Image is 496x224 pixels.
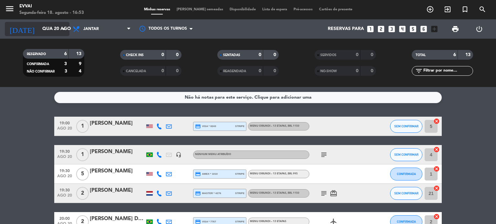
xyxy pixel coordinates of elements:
i: subject [320,190,328,197]
span: CONFIRMADA [397,172,416,176]
span: NÃO CONFIRMAR [27,70,55,73]
i: looks_6 [419,25,428,33]
i: looks_4 [398,25,407,33]
span: Disponibilidade [226,8,259,11]
button: SEM CONFIRMAR [390,148,422,161]
div: [PERSON_NAME] [90,167,145,175]
i: looks_two [377,25,385,33]
strong: 13 [76,52,83,56]
div: [PERSON_NAME] Damasceno [90,215,145,223]
span: Lista de espera [259,8,290,11]
span: stripe [235,172,244,176]
i: looks_one [366,25,375,33]
span: amex * 1010 [195,171,218,177]
i: [DATE] [5,22,39,36]
i: credit_card [195,123,201,129]
span: CONFIRMADA [397,220,416,223]
strong: 0 [259,53,261,57]
span: ago 20 [57,174,73,181]
span: SEM CONFIRMAR [394,191,418,195]
span: 1 [76,148,89,161]
span: CHECK INS [126,54,144,57]
span: REAGENDADA [223,70,246,73]
span: SENTADAS [223,54,240,57]
strong: 6 [64,52,67,56]
span: NO-SHOW [320,70,337,73]
strong: 0 [356,69,358,73]
i: menu [5,4,15,14]
i: cancel [433,118,440,124]
strong: 4 [79,69,83,73]
i: card_giftcard [330,190,337,197]
div: Evvai [19,3,84,10]
i: power_settings_new [475,25,483,33]
span: SEM CONFIRMAR [394,124,418,128]
button: CONFIRMADA [390,168,422,180]
button: menu [5,4,15,16]
span: TOTAL [416,54,426,57]
div: [PERSON_NAME] [90,148,145,156]
span: , BRL 1150 [286,125,299,127]
span: , BRL 995 [286,172,298,175]
strong: 0 [371,53,375,57]
span: 19:30 [57,186,73,193]
span: ago 20 [57,126,73,134]
span: Menu Oriundi – 13 etapas [250,172,298,175]
strong: 13 [465,53,472,57]
span: stripe [235,124,244,128]
i: cancel [433,185,440,191]
i: looks_5 [409,25,417,33]
strong: 0 [176,53,180,57]
i: add_box [430,25,439,33]
strong: 0 [356,53,358,57]
input: Filtrar por nome... [423,67,473,74]
i: looks_3 [387,25,396,33]
strong: 3 [65,69,67,73]
button: SEM CONFIRMAR [390,187,422,200]
i: subject [320,151,328,159]
strong: 0 [161,53,164,57]
span: SERVIDOS [320,54,336,57]
i: cancel [433,213,440,220]
span: SEM CONFIRMAR [394,153,418,156]
span: visa * 8243 [195,123,216,129]
span: , BRL 1150 [286,192,299,194]
i: filter_list [415,67,423,75]
strong: 0 [176,69,180,73]
i: headset_mic [176,152,181,158]
i: cancel [433,146,440,153]
span: CONFIRMADA [27,63,49,66]
strong: 0 [274,69,277,73]
span: print [451,25,459,33]
span: [PERSON_NAME] semeadas [173,8,226,11]
strong: 0 [259,69,261,73]
i: arrow_drop_down [60,25,68,33]
span: 19:00 [57,119,73,126]
span: Pré-acessos [290,8,316,11]
span: Menu Oriundi – 13 etapas [250,220,286,223]
strong: 6 [453,53,456,57]
div: Segunda-feira 18. agosto - 16:53 [19,10,84,16]
strong: 0 [274,53,277,57]
button: SEM CONFIRMAR [390,120,422,133]
span: Nenhum menu atribuído [195,153,231,156]
span: Jantar [83,27,99,31]
strong: 0 [371,69,375,73]
span: 1 [76,120,89,133]
span: Menu Oriundi – 13 etapas [250,192,299,194]
span: stripe [235,191,244,195]
i: turned_in_not [461,5,469,13]
span: 2 [76,187,89,200]
span: stripe [235,219,244,224]
div: [PERSON_NAME] [90,186,145,195]
span: 19:30 [57,147,73,155]
span: ago 20 [57,193,73,201]
i: add_circle_outline [426,5,434,13]
strong: 0 [161,69,164,73]
span: Reservas para [328,26,364,32]
span: Cartões de presente [316,8,356,11]
span: ago 20 [57,155,73,162]
span: 5 [76,168,89,180]
div: LOG OUT [467,19,491,39]
i: credit_card [195,190,201,196]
